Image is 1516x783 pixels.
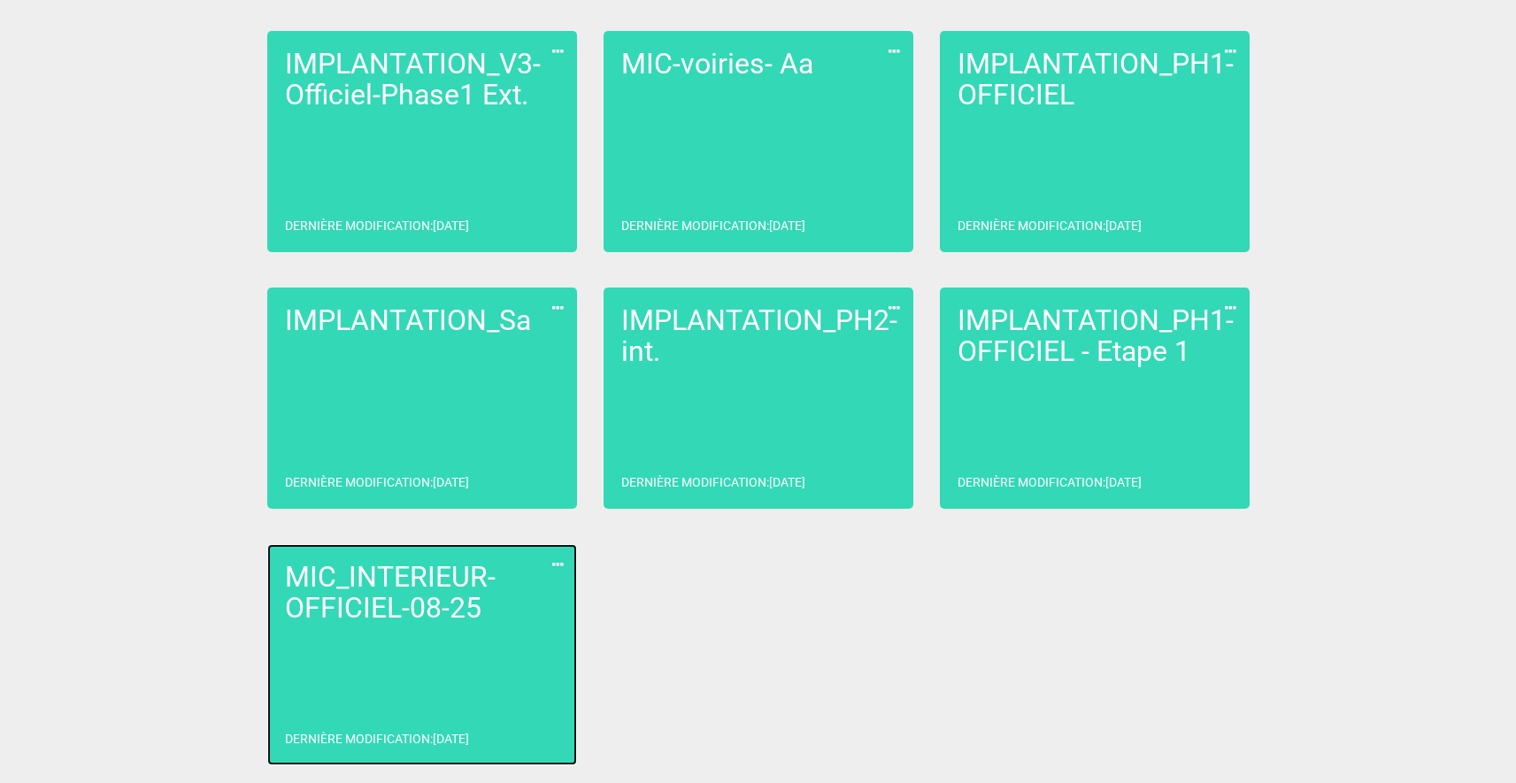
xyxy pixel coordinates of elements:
[958,305,1232,367] h2: IMPLANTATION_PH1-OFFICIEL - Etape 1
[958,49,1232,111] h2: IMPLANTATION_PH1-OFFICIEL
[285,305,559,336] h2: IMPLANTATION_Sa
[285,562,559,624] h2: MIC_INTERIEUR-OFFICIEL-08-25
[604,31,913,252] a: MIC-voiries- AaDernière modification:[DATE]
[940,288,1250,509] a: IMPLANTATION_PH1-OFFICIEL - Etape 1Dernière modification:[DATE]
[621,49,896,80] h2: MIC-voiries- Aa
[940,31,1250,252] a: IMPLANTATION_PH1-OFFICIELDernière modification:[DATE]
[285,49,559,111] h2: IMPLANTATION_V3-Officiel-Phase1 Ext.
[267,544,577,765] a: MIC_INTERIEUR-OFFICIEL-08-25Dernière modification:[DATE]
[958,473,1142,491] p: Dernière modification : [DATE]
[285,217,469,234] p: Dernière modification : [DATE]
[958,217,1142,234] p: Dernière modification : [DATE]
[285,473,469,491] p: Dernière modification : [DATE]
[621,305,896,367] h2: IMPLANTATION_PH2-int.
[267,31,577,252] a: IMPLANTATION_V3-Officiel-Phase1 Ext.Dernière modification:[DATE]
[621,473,805,491] p: Dernière modification : [DATE]
[604,288,913,509] a: IMPLANTATION_PH2-int.Dernière modification:[DATE]
[285,730,469,748] p: Dernière modification : [DATE]
[267,288,577,509] a: IMPLANTATION_SaDernière modification:[DATE]
[621,217,805,234] p: Dernière modification : [DATE]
